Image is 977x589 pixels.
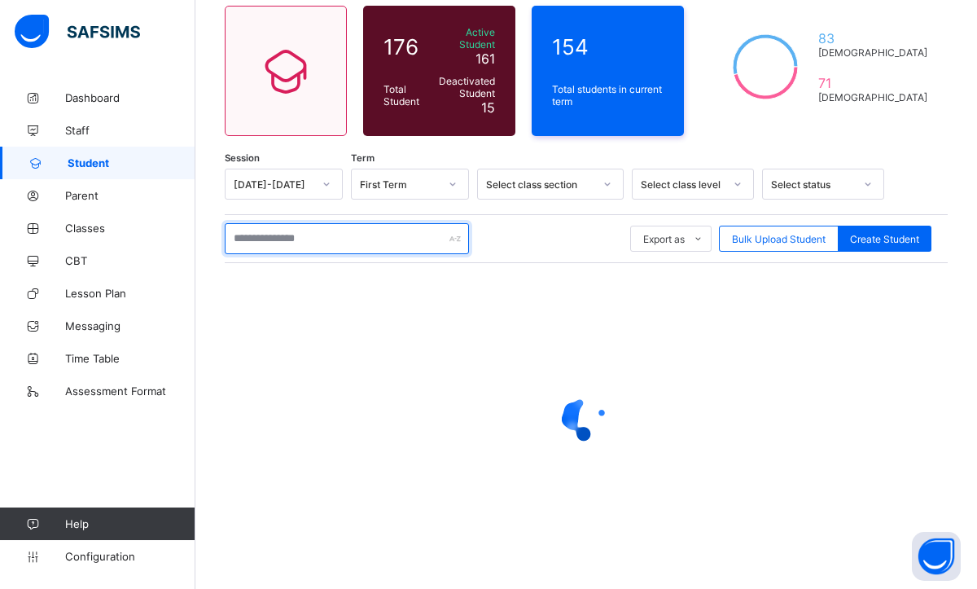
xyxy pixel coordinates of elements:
span: [DEMOGRAPHIC_DATA] [818,46,927,59]
div: Select class level [641,178,724,191]
div: Select class section [486,178,594,191]
span: Dashboard [65,91,195,104]
span: Active Student [435,26,495,51]
span: Total students in current term [552,83,664,108]
span: Assessment Format [65,385,195,398]
span: 71 [818,75,927,91]
span: 176 [383,34,427,59]
span: Classes [65,222,195,235]
span: 161 [475,51,495,67]
span: 154 [552,34,664,59]
span: Staff [65,124,195,137]
span: Help [65,517,195,530]
span: 83 [818,30,927,46]
span: Time Table [65,352,195,365]
img: safsims [15,15,140,49]
div: First Term [360,178,439,191]
span: Parent [65,189,195,202]
span: Session [225,152,260,164]
span: Configuration [65,550,195,563]
span: 15 [481,99,495,116]
div: Total Student [379,79,431,112]
span: Create Student [850,233,919,245]
span: CBT [65,254,195,267]
button: Open asap [912,532,961,581]
span: Messaging [65,319,195,332]
div: [DATE]-[DATE] [234,178,313,191]
span: Lesson Plan [65,287,195,300]
span: Export as [643,233,685,245]
span: Term [351,152,375,164]
div: Select status [771,178,854,191]
span: Deactivated Student [435,75,495,99]
span: Student [68,156,195,169]
span: Bulk Upload Student [732,233,826,245]
span: [DEMOGRAPHIC_DATA] [818,91,927,103]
